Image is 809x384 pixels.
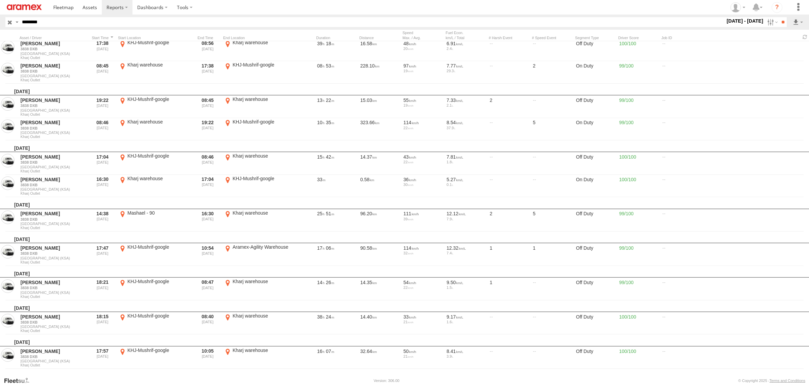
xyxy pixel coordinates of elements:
a: [PERSON_NAME] [21,63,86,69]
div: 99/100 [618,278,659,299]
label: Click to View Event Location [118,210,192,231]
span: Filter Results to this Group [21,169,86,173]
div: 21 [403,354,442,358]
div: On Duty [575,62,616,83]
div: Click to Sort [359,35,400,40]
div: Off Duty [575,347,616,368]
label: Export results as... [792,17,804,27]
div: 5 [532,119,572,140]
div: 32.64 [359,347,400,368]
div: 228.10 [359,62,400,83]
label: Click to View Event Location [223,39,297,60]
a: 3838 DXB [21,320,86,325]
div: 39 [403,217,442,221]
div: 7.81 [447,154,485,160]
span: 07 [326,349,334,354]
span: 15 [317,154,325,160]
div: 2.1 [447,103,485,107]
div: 19 [403,103,442,107]
a: 3838 DXB [21,217,86,222]
div: KHJ-Mushrif-google [127,153,191,159]
div: Entered prior to selected date range [90,347,115,368]
div: Off Duty [575,313,616,334]
div: 8.41 [447,348,485,354]
span: [GEOGRAPHIC_DATA] (KSA) [21,222,86,226]
a: View Asset in Asset Management [1,154,14,167]
div: Exited after selected date range [195,39,220,60]
div: Kharj warehouse [233,210,296,216]
a: View Asset in Asset Management [1,211,14,224]
div: 99/100 [618,62,659,83]
div: © Copyright 2025 - [738,379,805,383]
div: Kharj warehouse [127,119,191,125]
div: Driver Score [618,35,659,40]
div: 22 [403,285,442,290]
div: Entered prior to selected date range [90,278,115,299]
span: [GEOGRAPHIC_DATA] (KSA) [21,256,86,260]
div: Exited after selected date range [195,278,220,299]
div: Kharj warehouse [233,313,296,319]
div: 100/100 [618,347,659,368]
label: Click to View Event Location [223,119,297,140]
div: 14.37 [359,153,400,174]
div: KHJ-Mushrif-google [127,244,191,250]
a: View Asset in Asset Management [1,63,14,76]
span: 39 [317,41,325,46]
a: View Asset in Asset Management [1,245,14,258]
div: 100/100 [618,153,659,174]
span: 33 [317,177,326,182]
span: [GEOGRAPHIC_DATA] (KSA) [21,325,86,329]
div: 2.4 [447,47,485,51]
label: Search Filter Options [765,17,779,27]
span: Filter Results to this Group [21,191,86,195]
span: 08 [317,63,325,68]
div: 9.50 [447,279,485,285]
span: 26 [326,280,334,285]
div: KHJ-Mushrif-google [127,39,191,46]
span: 35 [326,120,334,125]
label: Click to View Event Location [118,175,192,196]
div: 48 [403,40,442,47]
div: Entered prior to selected date range [90,153,115,174]
div: 20 [403,47,442,51]
a: View Asset in Asset Management [1,314,14,327]
div: Entered prior to selected date range [90,210,115,231]
div: Entered prior to selected date range [90,119,115,140]
a: 3838 DXB [21,285,86,290]
div: Off Duty [575,39,616,60]
div: Kharj warehouse [233,278,296,284]
label: Click to View Event Location [118,153,192,174]
a: 3838 DXB [21,69,86,74]
img: aramex-logo.svg [7,4,42,10]
div: 9.17 [447,314,485,320]
span: Filter Results to this Group [21,112,86,116]
label: Click to View Event Location [118,119,192,140]
div: Exited after selected date range [195,210,220,231]
div: 99/100 [618,96,659,117]
div: Aramex-Agility Warehouse [233,244,296,250]
div: 1.5 [447,285,485,290]
label: Click to View Event Location [118,347,192,368]
div: 323.66 [359,119,400,140]
div: Exited after selected date range [195,175,220,196]
span: Filter Results to this Group [21,363,86,367]
a: View Asset in Asset Management [1,348,14,362]
div: Click to Sort [195,35,220,40]
span: Filter Results to this Group [21,78,86,82]
div: 1 [489,244,529,265]
a: [PERSON_NAME] [21,119,86,126]
div: Kharj warehouse [127,175,191,182]
div: 37.9 [447,126,485,130]
div: KHJ-Mushrif-google [127,313,191,319]
div: 15.03 [359,96,400,117]
div: 97 [403,63,442,69]
a: View Asset in Asset Management [1,97,14,111]
div: 100/100 [618,175,659,196]
div: Entered prior to selected date range [90,62,115,83]
span: 17 [317,245,325,251]
div: 50 [403,348,442,354]
span: 25 [317,211,325,216]
div: 2 [489,96,529,117]
label: Click to View Event Location [223,62,297,83]
div: 29.3 [447,69,485,73]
